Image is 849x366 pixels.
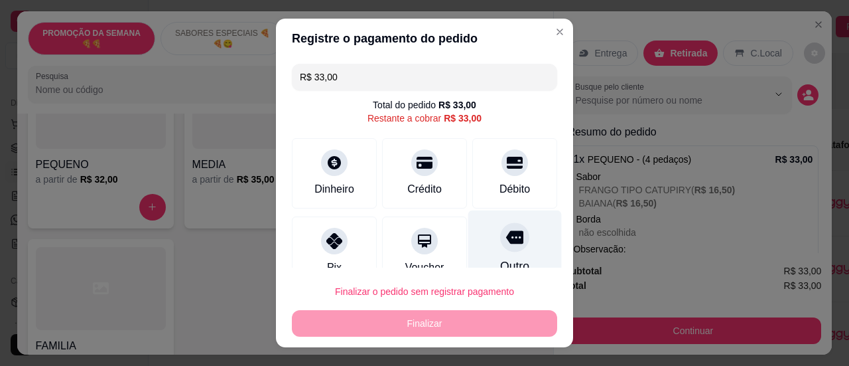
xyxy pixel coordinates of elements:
[407,181,442,197] div: Crédito
[327,260,342,276] div: Pix
[500,258,529,275] div: Outro
[444,112,482,125] div: R$ 33,00
[373,98,476,112] div: Total do pedido
[438,98,476,112] div: R$ 33,00
[499,181,530,197] div: Débito
[367,112,482,125] div: Restante a cobrar
[300,64,549,90] input: Ex.: hambúrguer de cordeiro
[292,278,557,305] button: Finalizar o pedido sem registrar pagamento
[314,181,354,197] div: Dinheiro
[405,260,444,276] div: Voucher
[276,19,573,58] header: Registre o pagamento do pedido
[549,21,570,43] button: Close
